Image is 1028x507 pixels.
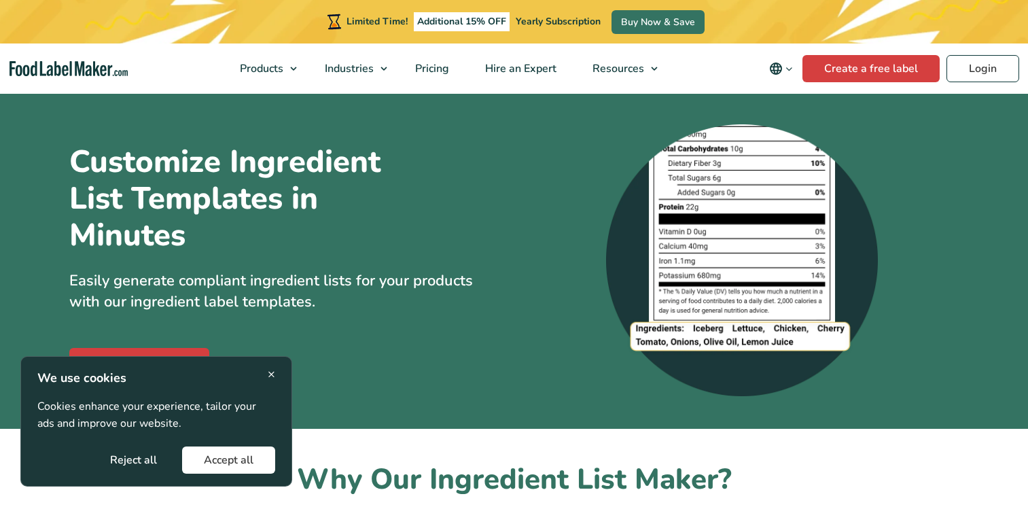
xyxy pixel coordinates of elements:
[182,447,275,474] button: Accept all
[37,370,126,386] strong: We use cookies
[946,55,1019,82] a: Login
[69,348,209,375] a: Create a free Label
[222,43,304,94] a: Products
[268,365,275,383] span: ×
[37,398,275,433] p: Cookies enhance your experience, tailor your ads and improve our website.
[606,124,878,396] img: A zoomed-in screenshot of an ingredient list at the bottom of a nutrition label.
[69,143,436,254] h1: Customize Ingredient List Templates in Minutes
[236,61,285,76] span: Products
[397,43,464,94] a: Pricing
[802,55,940,82] a: Create a free label
[575,43,664,94] a: Resources
[516,15,601,28] span: Yearly Subscription
[414,12,510,31] span: Additional 15% OFF
[307,43,394,94] a: Industries
[588,61,645,76] span: Resources
[69,270,504,313] p: Easily generate compliant ingredient lists for your products with our ingredient label templates.
[88,447,179,474] button: Reject all
[612,10,705,34] a: Buy Now & Save
[467,43,571,94] a: Hire an Expert
[760,55,802,82] button: Change language
[481,61,558,76] span: Hire an Expert
[411,61,450,76] span: Pricing
[69,461,959,499] h2: Why Our Ingredient List Maker?
[10,61,128,77] a: Food Label Maker homepage
[347,15,408,28] span: Limited Time!
[321,61,375,76] span: Industries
